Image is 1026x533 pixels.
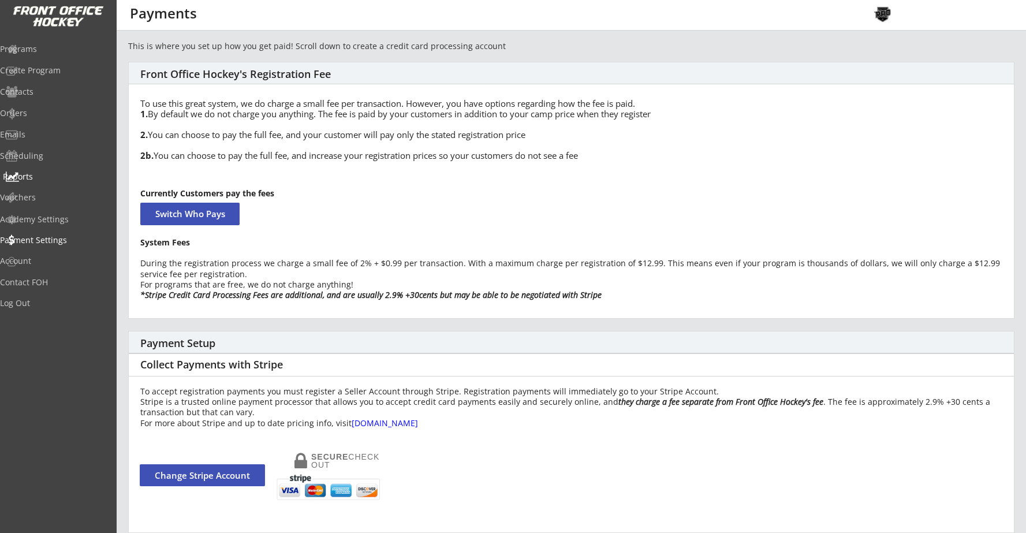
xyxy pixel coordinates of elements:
button: Switch Who Pays [140,203,240,225]
a: [DOMAIN_NAME] [352,418,418,428]
div: During the registration process we charge a small fee of 2% + $0.99 per transaction. With a maxim... [140,237,1002,300]
div: Collect Payments with Stripe [140,359,286,371]
strong: 2b. [140,150,154,161]
div: This is where you set up how you get paid! Scroll down to create a credit card processing account [128,40,615,52]
button: Change Stripe Account [140,464,265,486]
strong: 1. [140,108,148,120]
strong: 2. [140,129,148,140]
em: they charge a fee separate from Front Office Hockey's fee [618,396,823,407]
div: To accept registration payments you must register a Seller Account through Stripe. Registration p... [140,386,1002,428]
strong: System Fees [140,237,190,248]
div: Reports [3,173,107,181]
div: CHECKOUT [311,453,380,469]
div: To use this great system, we do charge a small fee per transaction. However, you have options reg... [140,98,1002,161]
strong: SECURE [311,452,348,461]
div: Front Office Hockey's Registration Fee [140,68,656,81]
div: Payment Setup [140,337,233,350]
div: Currently Customers pay the fees [140,189,1002,197]
em: *Stripe Credit Card Processing Fees are additional, and are usually 2.9% +30cents but may be able... [140,289,602,300]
